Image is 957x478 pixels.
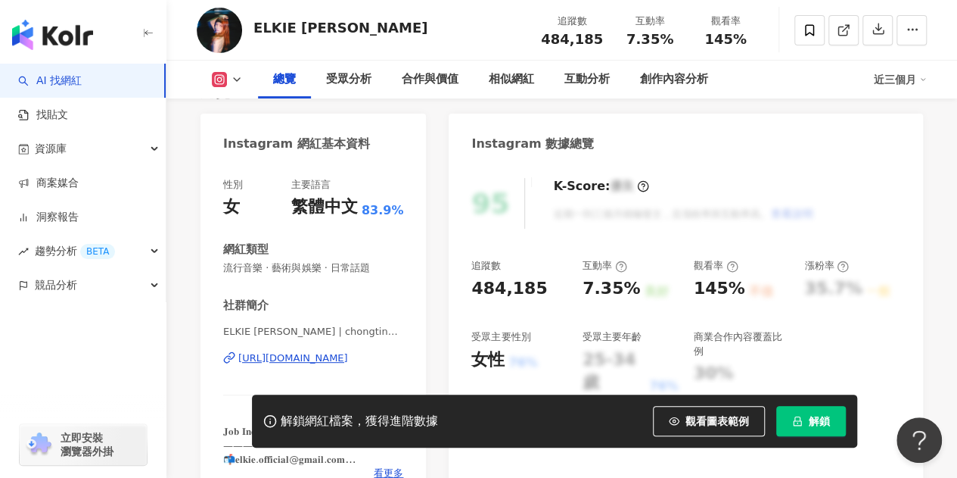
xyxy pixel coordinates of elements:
[489,70,534,89] div: 相似網紅
[874,67,927,92] div: 近三個月
[24,433,54,457] img: chrome extension
[223,242,269,258] div: 網紅類型
[694,259,738,273] div: 觀看率
[362,202,404,219] span: 83.9%
[402,70,458,89] div: 合作與價值
[223,298,269,314] div: 社群簡介
[35,234,115,268] span: 趨勢分析
[223,195,240,219] div: 女
[792,416,803,426] span: lock
[291,195,358,219] div: 繁體中文
[223,136,370,152] div: Instagram 網紅基本資料
[541,31,603,47] span: 484,185
[694,330,790,358] div: 商業合作內容覆蓋比例
[583,277,640,301] div: 7.35%
[223,178,243,192] div: 性別
[640,70,708,89] div: 創作內容分析
[621,14,679,29] div: 互動率
[12,20,93,50] img: logo
[238,351,348,365] div: [URL][DOMAIN_NAME]
[776,406,846,436] button: 解鎖
[541,14,603,29] div: 追蹤數
[223,351,403,365] a: [URL][DOMAIN_NAME]
[697,14,754,29] div: 觀看率
[35,132,67,166] span: 資源庫
[471,136,594,152] div: Instagram 數據總覽
[694,277,745,301] div: 145%
[583,259,627,273] div: 互動率
[223,325,403,339] span: ELKIE [PERSON_NAME] | chongtingyanelkie
[809,415,830,427] span: 解鎖
[291,178,331,192] div: 主要語言
[61,431,113,458] span: 立即安裝 瀏覽器外掛
[18,176,79,191] a: 商案媒合
[18,210,79,225] a: 洞察報告
[804,259,849,273] div: 漲粉率
[685,415,749,427] span: 觀看圖表範例
[471,259,501,273] div: 追蹤數
[471,277,547,301] div: 484,185
[35,268,77,302] span: 競品分析
[653,406,765,436] button: 觀看圖表範例
[583,330,642,344] div: 受眾主要年齡
[253,18,427,37] div: ELKIE [PERSON_NAME]
[18,73,82,89] a: searchAI 找網紅
[281,414,438,430] div: 解鎖網紅檔案，獲得進階數據
[18,246,29,257] span: rise
[471,348,505,372] div: 女性
[704,32,747,47] span: 145%
[471,330,530,344] div: 受眾主要性別
[223,261,403,275] span: 流行音樂 · 藝術與娛樂 · 日常話題
[553,178,649,195] div: K-Score :
[197,8,242,53] img: KOL Avatar
[326,70,371,89] div: 受眾分析
[18,108,68,123] a: 找貼文
[564,70,610,89] div: 互動分析
[20,424,147,465] a: chrome extension立即安裝 瀏覽器外掛
[626,32,673,47] span: 7.35%
[80,244,115,259] div: BETA
[273,70,296,89] div: 總覽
